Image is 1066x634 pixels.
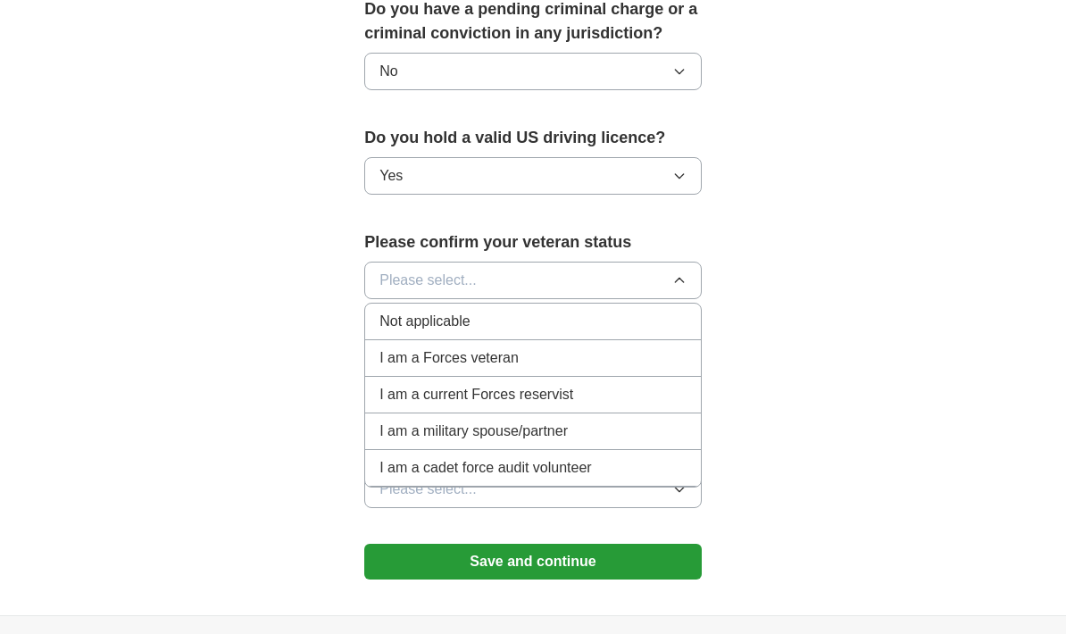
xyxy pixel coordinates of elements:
span: Not applicable [379,311,470,332]
span: Please select... [379,479,477,500]
label: Do you hold a valid US driving licence? [364,126,702,150]
span: No [379,61,397,82]
label: Please confirm your veteran status [364,230,702,254]
span: Yes [379,165,403,187]
button: Save and continue [364,544,702,580]
button: No [364,53,702,90]
button: Yes [364,157,702,195]
span: I am a military spouse/partner [379,421,568,442]
button: Please select... [364,471,702,508]
span: Please select... [379,270,477,291]
span: I am a current Forces reservist [379,384,573,405]
span: I am a Forces veteran [379,347,519,369]
button: Please select... [364,262,702,299]
span: I am a cadet force audit volunteer [379,457,591,479]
